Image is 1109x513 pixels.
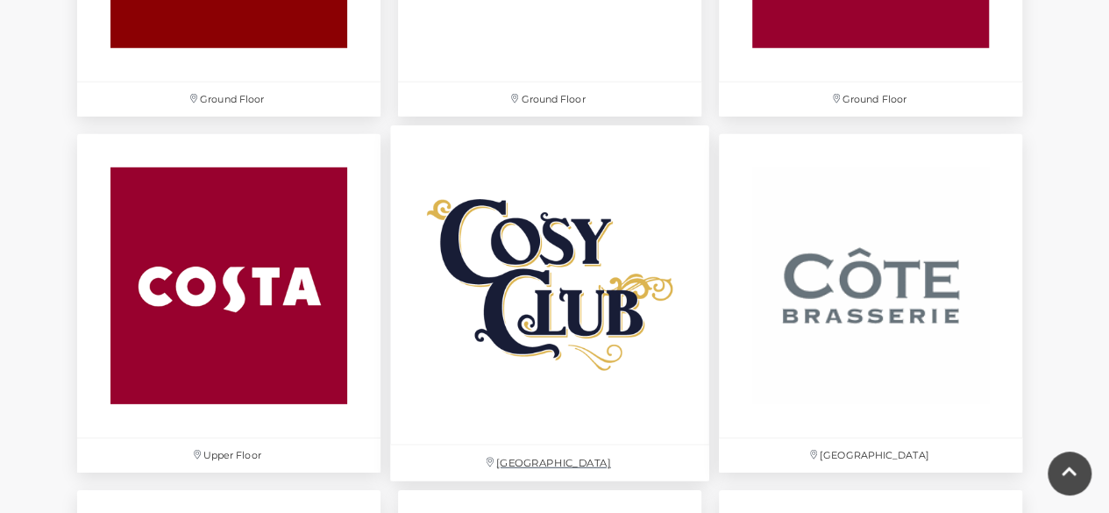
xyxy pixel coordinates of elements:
[390,445,709,481] p: [GEOGRAPHIC_DATA]
[719,82,1022,117] p: Ground Floor
[381,117,719,491] a: [GEOGRAPHIC_DATA]
[710,125,1031,481] a: [GEOGRAPHIC_DATA]
[719,438,1022,473] p: [GEOGRAPHIC_DATA]
[77,438,380,473] p: Upper Floor
[398,82,701,117] p: Ground Floor
[68,125,389,481] a: Upper Floor
[77,82,380,117] p: Ground Floor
